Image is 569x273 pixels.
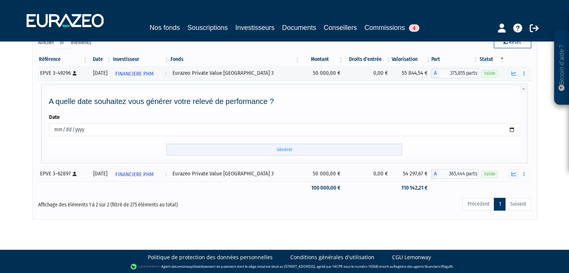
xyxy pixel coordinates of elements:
div: Eurazeo Private Value [GEOGRAPHIC_DATA] 3 [172,69,298,77]
th: Droits d'entrée: activer pour trier la colonne par ordre croissant [344,53,391,66]
span: 4 [409,24,419,32]
a: Politique de protection des données personnelles [148,254,273,261]
span: FINANCIERE PHM [115,67,154,81]
td: 110 142,21 € [392,181,432,194]
th: Fonds: activer pour trier la colonne par ordre croissant [170,53,300,66]
div: [DATE] [91,170,110,178]
span: Valide [481,70,498,77]
th: Part: activer pour trier la colonne par ordre croissant [431,53,478,66]
span: 365,444 parts [439,169,478,179]
i: [Français] Personne physique [73,172,77,176]
td: 50 000,00 € [300,66,344,81]
a: Documents [282,22,316,33]
button: Reset [494,36,531,48]
img: logo-lemonway.png [131,263,159,270]
div: Affichage des éléments 1 à 2 sur 2 (filtré de 275 éléments au total) [38,197,237,209]
div: A - Eurazeo Private Value Europe 3 [431,68,478,78]
a: FINANCIERE PHM [112,66,170,81]
td: 0,00 € [344,166,391,181]
a: Nos fonds [150,22,180,33]
a: CGU Lemonway [392,254,431,261]
td: 50 000,00 € [300,166,344,181]
th: Valorisation: activer pour trier la colonne par ordre croissant [392,53,432,66]
a: Lemonway [175,264,193,269]
th: Investisseur: activer pour trier la colonne par ordre croissant [112,53,170,66]
span: Valide [481,171,498,178]
i: Voir l'investisseur [164,168,167,181]
label: Afficher éléments [38,36,91,49]
p: Besoin d'aide ? [557,34,566,101]
div: EPVE 3-49296 [40,69,86,77]
a: Conseillers [324,22,357,33]
th: Statut : activer pour trier la colonne par ordre d&eacute;croissant [478,53,505,66]
a: Registre des agents financiers (Regafi) [394,264,453,269]
div: - Agent de (établissement de paiement dont le siège social est situé au [STREET_ADDRESS], agréé p... [7,263,562,270]
img: 1732889491-logotype_eurazeo_blanc_rvb.png [27,14,104,27]
th: Référence : activer pour trier la colonne par ordre croissant [38,53,89,66]
div: Eurazeo Private Value [GEOGRAPHIC_DATA] 3 [172,170,298,178]
a: 1 [494,198,505,211]
div: EPVE 3-62897 [40,170,86,178]
label: Date [49,113,60,121]
a: Souscriptions [187,22,228,34]
div: A - Eurazeo Private Value Europe 3 [431,169,478,179]
div: [DATE] [91,69,110,77]
select: Afficheréléments [54,36,71,49]
td: 54 297,67 € [392,166,432,181]
a: Investisseurs [235,22,275,33]
span: A [431,68,439,78]
a: Conditions générales d'utilisation [290,254,374,261]
span: A [431,169,439,179]
th: Montant: activer pour trier la colonne par ordre croissant [300,53,344,66]
td: 0,00 € [344,66,391,81]
td: 55 844,54 € [392,66,432,81]
a: FINANCIERE PHM [112,166,170,181]
th: Date: activer pour trier la colonne par ordre croissant [88,53,112,66]
input: Générer [166,144,402,156]
h4: A quelle date souhaitez vous générer votre relevé de performance ? [49,97,520,105]
span: 375,855 parts [439,68,478,78]
i: [Français] Personne physique [73,71,77,76]
a: Commissions4 [364,22,419,33]
i: Voir l'investisseur [164,67,167,81]
span: FINANCIERE PHM [115,168,154,181]
td: 100 000,00 € [300,181,344,194]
